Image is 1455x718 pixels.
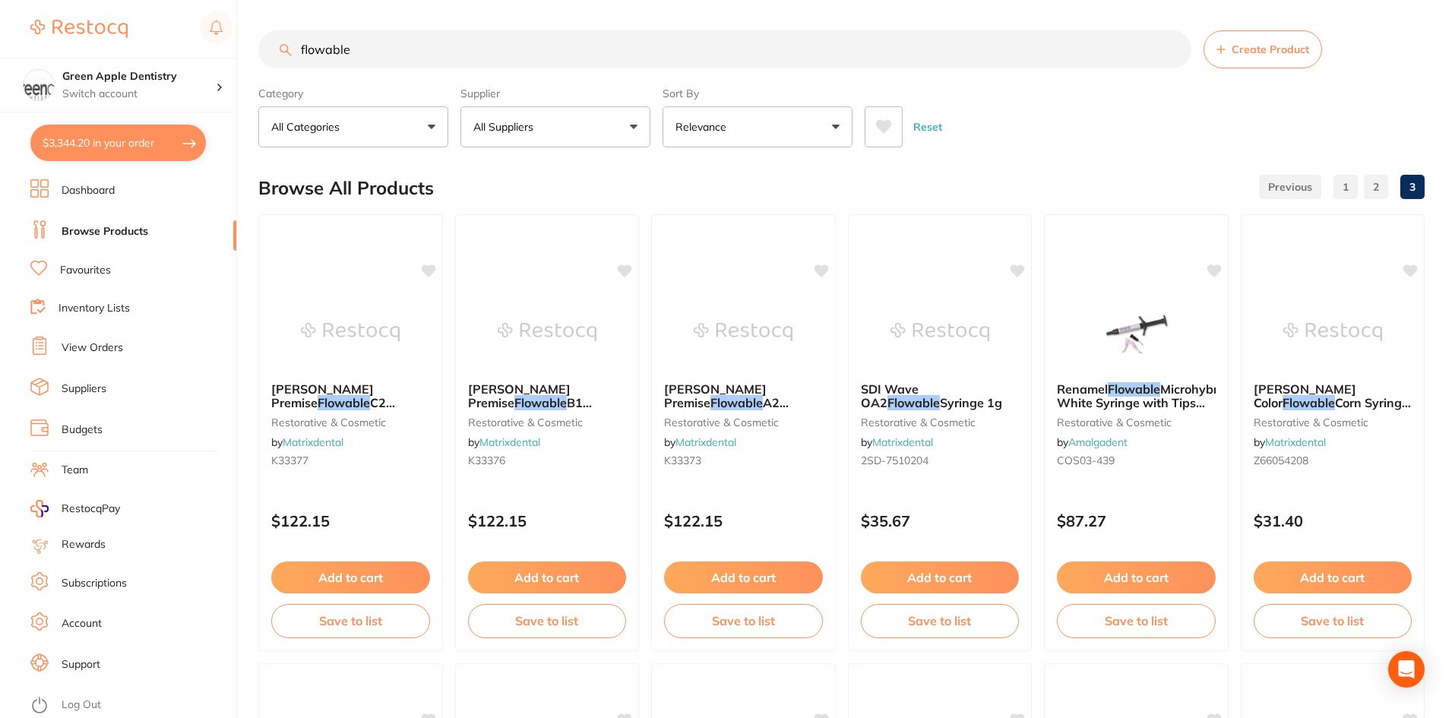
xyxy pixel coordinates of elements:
[1232,43,1309,55] span: Create Product
[887,395,940,410] em: Flowable
[1057,454,1115,467] span: COS03-439
[62,224,148,239] a: Browse Products
[861,435,933,449] span: by
[872,435,933,449] a: Matrixdental
[62,463,88,478] a: Team
[271,561,430,593] button: Add to cart
[62,69,216,84] h4: Green Apple Dentistry
[271,382,430,410] b: Kerr Premise Flowable C2 Syringe (4 x 1.7g)
[861,416,1020,429] small: restorative & cosmetic
[664,561,823,593] button: Add to cart
[1254,512,1412,530] p: $31.40
[1057,381,1108,397] span: Renamel
[271,435,343,449] span: by
[30,20,128,38] img: Restocq Logo
[271,395,395,424] span: C2 Syringe (4 x 1.7g)
[62,576,127,591] a: Subscriptions
[664,381,767,410] span: [PERSON_NAME] Premise
[1283,294,1382,370] img: Kulzer Venus Color Flowable Corn Syringe 1g
[890,294,989,370] img: SDI Wave OA2 Flowable Syringe 1g
[1364,172,1388,202] a: 2
[1283,395,1335,410] em: Flowable
[468,561,627,593] button: Add to cart
[1057,512,1216,530] p: $87.27
[861,604,1020,637] button: Save to list
[283,435,343,449] a: Matrixdental
[664,382,823,410] b: Kerr Premise Flowable A2 Syringe (4 x 1.7g)
[468,604,627,637] button: Save to list
[675,435,736,449] a: Matrixdental
[30,125,206,161] button: $3,344.20 in your order
[258,178,434,199] h2: Browse All Products
[1068,435,1128,449] a: Amalgadent
[271,512,430,530] p: $122.15
[30,11,128,46] a: Restocq Logo
[1108,381,1160,397] em: Flowable
[1254,454,1308,467] span: Z66054208
[1057,381,1229,425] span: Microhybrid White Syringe with Tips (3gm)
[271,604,430,637] button: Save to list
[1254,561,1412,593] button: Add to cart
[258,30,1191,68] input: Search Products
[318,395,370,410] em: Flowable
[1254,382,1412,410] b: Kulzer Venus Color Flowable Corn Syringe 1g
[664,604,823,637] button: Save to list
[468,512,627,530] p: $122.15
[1057,435,1128,449] span: by
[62,340,123,356] a: View Orders
[468,416,627,429] small: restorative & cosmetic
[664,416,823,429] small: restorative & cosmetic
[1204,30,1322,68] button: Create Product
[1087,294,1185,370] img: Renamel Flowable Microhybrid White Syringe with Tips (3gm)
[861,381,919,410] span: SDI Wave OA2
[1254,416,1412,429] small: restorative & cosmetic
[1057,604,1216,637] button: Save to list
[1057,382,1216,410] b: Renamel Flowable Microhybrid White Syringe with Tips (3gm)
[1057,561,1216,593] button: Add to cart
[861,561,1020,593] button: Add to cart
[909,106,947,147] button: Reset
[271,119,346,134] p: All Categories
[468,382,627,410] b: Kerr Premise Flowable B1 Syringe (4 x 1.7g)
[62,657,100,672] a: Support
[1057,416,1216,429] small: restorative & cosmetic
[468,454,505,467] span: K33376
[271,381,374,410] span: [PERSON_NAME] Premise
[1254,381,1356,410] span: [PERSON_NAME] Color
[664,395,789,424] span: A2 Syringe (4 x 1.7g)
[498,294,596,370] img: Kerr Premise Flowable B1 Syringe (4 x 1.7g)
[460,106,650,147] button: All Suppliers
[940,395,1002,410] span: Syringe 1g
[664,454,701,467] span: K33373
[473,119,539,134] p: All Suppliers
[861,382,1020,410] b: SDI Wave OA2 Flowable Syringe 1g
[258,106,448,147] button: All Categories
[861,512,1020,530] p: $35.67
[30,500,49,517] img: RestocqPay
[1265,435,1326,449] a: Matrixdental
[258,87,448,100] label: Category
[1400,172,1425,202] a: 3
[663,87,852,100] label: Sort By
[30,694,232,718] button: Log Out
[62,87,216,102] p: Switch account
[30,500,120,517] a: RestocqPay
[675,119,732,134] p: Relevance
[59,301,130,316] a: Inventory Lists
[62,697,101,713] a: Log Out
[468,395,592,424] span: B1 Syringe (4 x 1.7g)
[710,395,763,410] em: Flowable
[62,616,102,631] a: Account
[1254,435,1326,449] span: by
[271,454,308,467] span: K33377
[60,263,111,278] a: Favourites
[301,294,400,370] img: Kerr Premise Flowable C2 Syringe (4 x 1.7g)
[663,106,852,147] button: Relevance
[62,501,120,517] span: RestocqPay
[271,416,430,429] small: restorative & cosmetic
[460,87,650,100] label: Supplier
[62,422,103,438] a: Budgets
[468,435,540,449] span: by
[1333,172,1358,202] a: 1
[468,381,571,410] span: [PERSON_NAME] Premise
